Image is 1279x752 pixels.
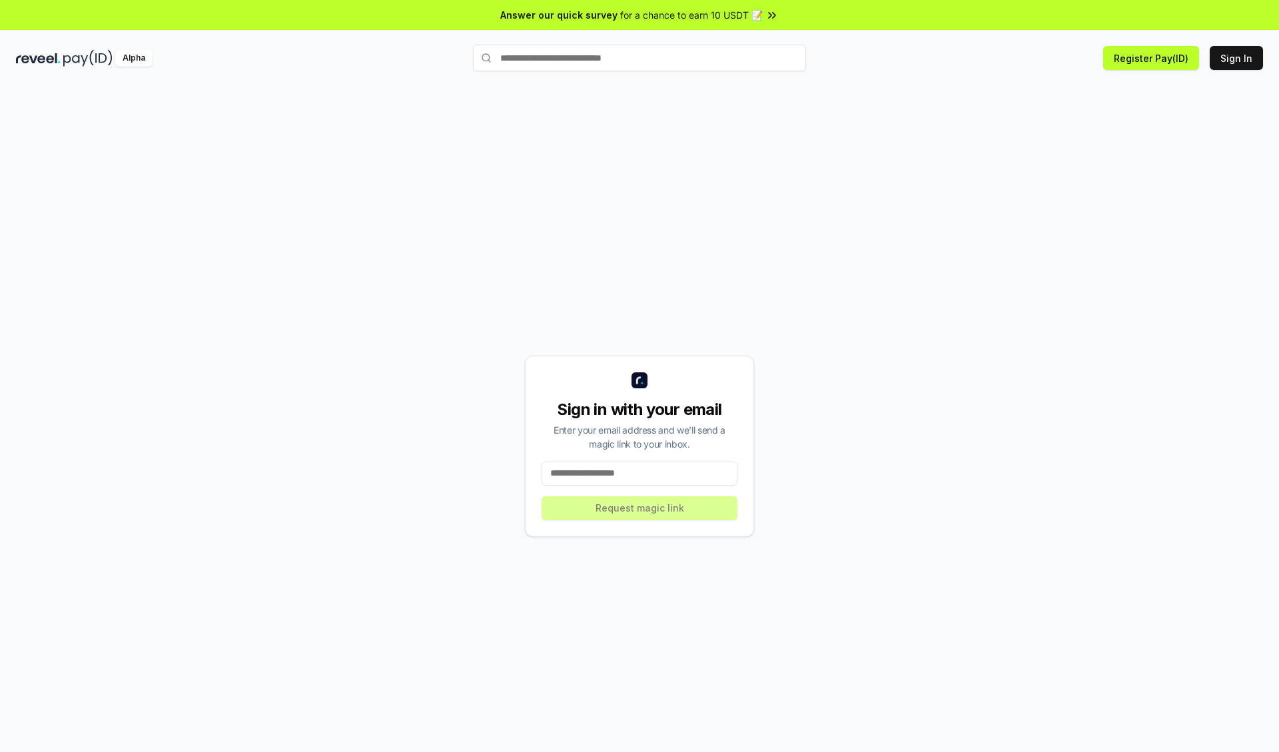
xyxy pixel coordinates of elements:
span: Answer our quick survey [500,8,618,22]
span: for a chance to earn 10 USDT 📝 [620,8,763,22]
div: Enter your email address and we’ll send a magic link to your inbox. [542,423,737,451]
img: pay_id [63,50,113,67]
button: Sign In [1210,46,1263,70]
div: Alpha [115,50,153,67]
img: reveel_dark [16,50,61,67]
button: Register Pay(ID) [1103,46,1199,70]
img: logo_small [632,372,647,388]
div: Sign in with your email [542,399,737,420]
